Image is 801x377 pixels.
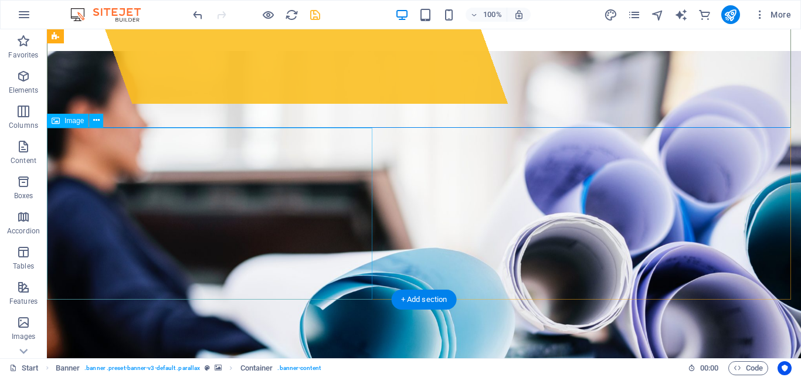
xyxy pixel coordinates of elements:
button: Usercentrics [778,361,792,375]
i: AI Writer [674,8,688,22]
span: : [708,364,710,372]
a: Click to cancel selection. Double-click to open Pages [9,361,39,375]
i: Design (Ctrl+Alt+Y) [604,8,617,22]
i: On resize automatically adjust zoom level to fit chosen device. [514,9,524,20]
p: Images [12,332,36,341]
button: More [749,5,796,24]
p: Accordion [7,226,40,236]
nav: breadcrumb [56,361,321,375]
button: pages [627,8,642,22]
i: Save (Ctrl+S) [308,8,322,22]
button: text_generator [674,8,688,22]
button: design [604,8,618,22]
h6: Session time [688,361,719,375]
button: publish [721,5,740,24]
h6: 100% [483,8,502,22]
button: undo [191,8,205,22]
span: Code [734,361,763,375]
img: Editor Logo [67,8,155,22]
i: Commerce [698,8,711,22]
span: Click to select. Double-click to edit [240,361,273,375]
p: Content [11,156,36,165]
button: 100% [466,8,507,22]
button: navigator [651,8,665,22]
p: Favorites [8,50,38,60]
p: Elements [9,86,39,95]
i: Undo: Add element (Ctrl+Z) [191,8,205,22]
button: reload [284,8,298,22]
i: This element contains a background [215,365,222,371]
span: . banner-content [277,361,320,375]
button: save [308,8,322,22]
p: Features [9,297,38,306]
i: This element is a customizable preset [205,365,210,371]
span: 00 00 [700,361,718,375]
i: Pages (Ctrl+Alt+S) [627,8,641,22]
button: commerce [698,8,712,22]
i: Reload page [285,8,298,22]
button: Code [728,361,768,375]
p: Columns [9,121,38,130]
p: Tables [13,261,34,271]
span: Image [65,117,84,124]
div: + Add section [392,290,457,310]
span: More [754,9,791,21]
span: . banner .preset-banner-v3-default .parallax [84,361,200,375]
p: Boxes [14,191,33,201]
span: Click to select. Double-click to edit [56,361,80,375]
i: Navigator [651,8,664,22]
